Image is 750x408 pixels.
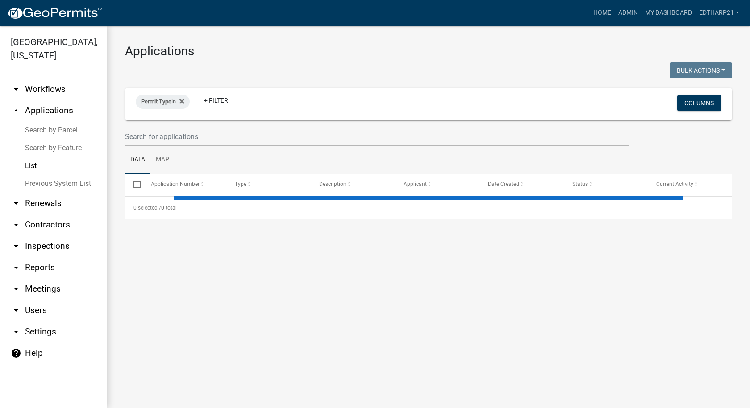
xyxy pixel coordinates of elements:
[563,174,648,195] datatable-header-cell: Status
[404,181,427,187] span: Applicant
[670,62,732,78] button: Bulk Actions
[142,174,226,195] datatable-header-cell: Application Number
[11,84,21,95] i: arrow_drop_down
[319,181,346,187] span: Description
[656,181,693,187] span: Current Activity
[488,181,519,187] span: Date Created
[11,219,21,230] i: arrow_drop_down
[151,181,200,187] span: Application Number
[136,95,190,109] div: in
[11,305,21,316] i: arrow_drop_down
[590,4,615,21] a: Home
[125,174,142,195] datatable-header-cell: Select
[133,205,161,211] span: 0 selected /
[11,105,21,116] i: arrow_drop_up
[197,92,235,108] a: + Filter
[615,4,642,21] a: Admin
[642,4,696,21] a: My Dashboard
[125,197,732,219] div: 0 total
[150,146,175,174] a: Map
[226,174,311,195] datatable-header-cell: Type
[479,174,564,195] datatable-header-cell: Date Created
[11,348,21,359] i: help
[677,95,721,111] button: Columns
[11,326,21,337] i: arrow_drop_down
[11,198,21,209] i: arrow_drop_down
[125,128,629,146] input: Search for applications
[696,4,743,21] a: EdTharp21
[311,174,395,195] datatable-header-cell: Description
[572,181,588,187] span: Status
[125,146,150,174] a: Data
[11,284,21,294] i: arrow_drop_down
[11,262,21,273] i: arrow_drop_down
[395,174,479,195] datatable-header-cell: Applicant
[648,174,732,195] datatable-header-cell: Current Activity
[141,98,171,105] span: Permit Type
[125,44,732,59] h3: Applications
[11,241,21,251] i: arrow_drop_down
[235,181,246,187] span: Type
